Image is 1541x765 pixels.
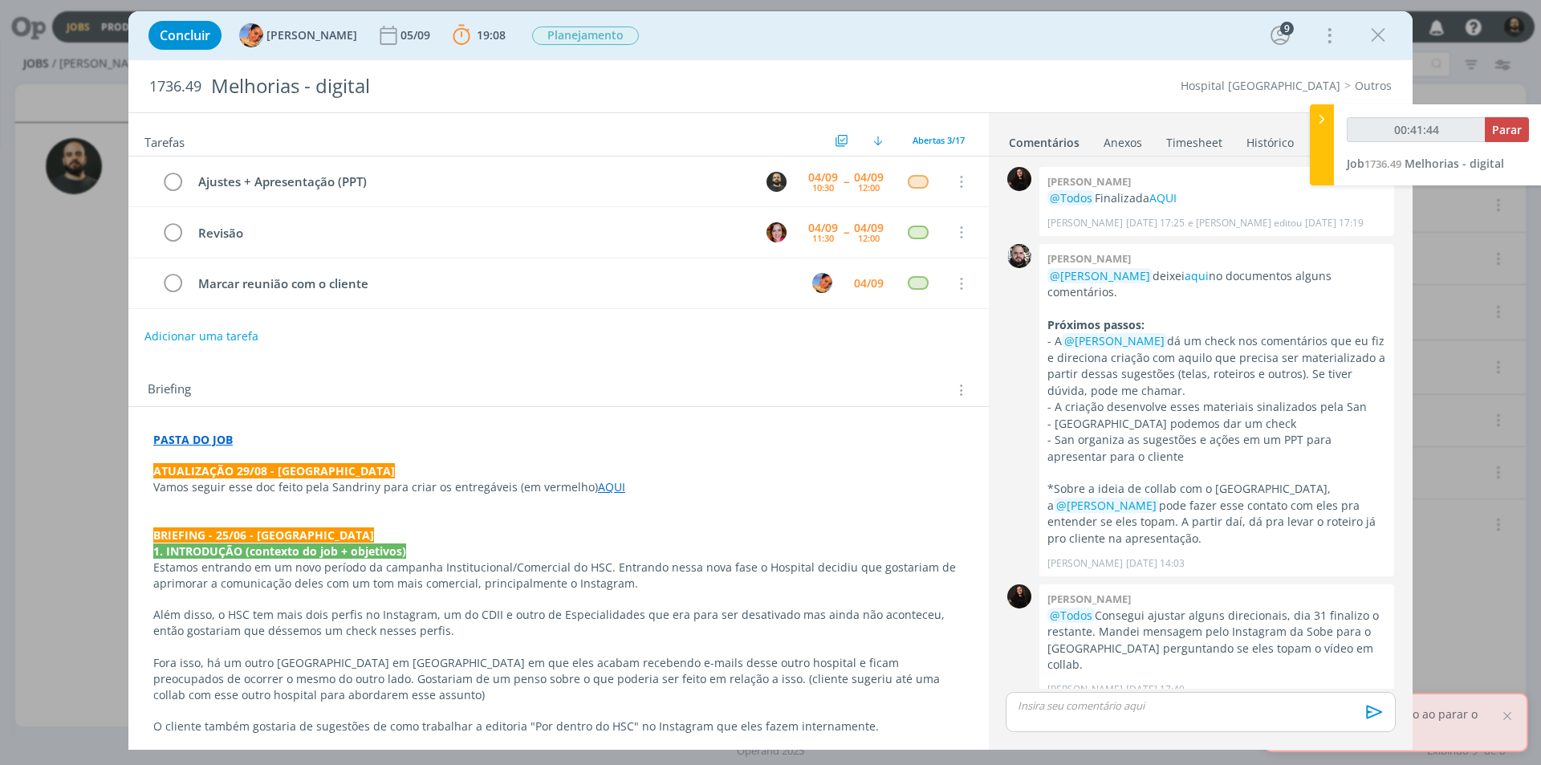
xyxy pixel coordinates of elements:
[808,172,838,183] div: 04/09
[1126,216,1185,230] span: [DATE] 17:25
[149,78,201,96] span: 1736.49
[766,172,787,192] img: P
[1181,78,1340,93] a: Hospital [GEOGRAPHIC_DATA]
[153,560,964,592] p: Estamos entrando em um novo período da campanha Institucional/Comercial do HSC. Entrando nessa no...
[764,169,788,193] button: P
[205,67,868,106] div: Melhorias - digital
[266,30,357,41] span: [PERSON_NAME]
[1047,608,1386,673] p: Consegui ajustar alguns direcionais, dia 31 finalizo o restante. Mandei mensagem pelo Instagram d...
[153,463,395,478] strong: ATUALIZAÇÃO 29/08 - [GEOGRAPHIC_DATA]
[153,432,233,447] a: PASTA DO JOB
[1056,498,1157,513] span: @[PERSON_NAME]
[1047,416,1386,432] p: - [GEOGRAPHIC_DATA] podemos dar um check
[532,26,639,45] span: Planejamento
[854,222,884,234] div: 04/09
[858,183,880,192] div: 12:00
[1126,556,1185,571] span: [DATE] 14:03
[1047,432,1386,465] p: - San organiza as sugestões e ações em um PPT para apresentar para o cliente
[1047,216,1123,230] p: [PERSON_NAME]
[1047,556,1123,571] p: [PERSON_NAME]
[913,134,965,146] span: Abertas 3/17
[766,222,787,242] img: B
[1007,167,1031,191] img: S
[191,172,751,192] div: Ajustes + Apresentação (PPT)
[153,718,964,734] p: O cliente também gostaria de sugestões de como trabalhar a editoria "Por dentro do HSC" no Instag...
[598,479,625,494] a: AQUI
[239,23,357,47] button: L[PERSON_NAME]
[1047,481,1386,547] p: *Sobre a ideia de collab com o [GEOGRAPHIC_DATA], a pode fazer esse contato com eles pra entender...
[1355,78,1392,93] a: Outros
[144,131,185,150] span: Tarefas
[144,322,259,351] button: Adicionar uma tarefa
[1280,22,1294,35] div: 9
[1246,128,1295,151] a: Histórico
[1047,174,1131,189] b: [PERSON_NAME]
[153,527,374,543] strong: BRIEFING - 25/06 - [GEOGRAPHIC_DATA]
[844,176,848,187] span: --
[1047,190,1386,206] p: Finalizada
[1050,268,1150,283] span: @[PERSON_NAME]
[1047,592,1131,606] b: [PERSON_NAME]
[1047,268,1386,301] p: deixei no documentos alguns comentários.
[1405,156,1504,171] span: Melhorias - digital
[191,223,751,243] div: Revisão
[449,22,510,48] button: 19:08
[1047,333,1386,399] p: - A dá um check nos comentários que eu fiz e direciona criação com aquilo que precisa ser materia...
[812,273,832,293] img: L
[153,479,964,495] p: Vamos seguir esse doc feito pela Sandriny para criar os entregáveis (em vermelho)
[844,226,848,238] span: --
[1347,156,1504,171] a: Job1736.49Melhorias - digital
[1165,128,1223,151] a: Timesheet
[808,222,838,234] div: 04/09
[854,278,884,289] div: 04/09
[128,11,1413,750] div: dialog
[1007,244,1031,268] img: G
[812,234,834,242] div: 11:30
[1126,682,1185,697] span: [DATE] 17:40
[1104,135,1142,151] div: Anexos
[191,274,797,294] div: Marcar reunião com o cliente
[239,23,263,47] img: L
[854,172,884,183] div: 04/09
[810,271,834,295] button: L
[1185,268,1209,283] a: aqui
[812,183,834,192] div: 10:30
[477,27,506,43] span: 19:08
[153,543,406,559] strong: 1. INTRODUÇÃO (contexto do job + objetivos)
[400,30,433,41] div: 05/09
[1492,122,1522,137] span: Parar
[1188,216,1302,230] span: e [PERSON_NAME] editou
[148,21,222,50] button: Concluir
[873,136,883,145] img: arrow-down.svg
[1050,190,1092,205] span: @Todos
[1149,190,1177,205] a: AQUI
[1305,216,1364,230] span: [DATE] 17:19
[1008,128,1080,151] a: Comentários
[764,220,788,244] button: B
[531,26,640,46] button: Planejamento
[1047,251,1131,266] b: [PERSON_NAME]
[1267,22,1293,48] button: 9
[1364,157,1401,171] span: 1736.49
[148,380,191,401] span: Briefing
[153,607,964,639] p: Além disso, o HSC tem mais dois perfis no Instagram, um do CDII e outro de Especialidades que era...
[858,234,880,242] div: 12:00
[1064,333,1165,348] span: @[PERSON_NAME]
[1050,608,1092,623] span: @Todos
[1047,682,1123,697] p: [PERSON_NAME]
[1047,317,1145,332] strong: Próximos passos:
[160,29,210,42] span: Concluir
[1485,117,1529,142] button: Parar
[1007,584,1031,608] img: S
[1047,399,1386,415] p: - A criação desenvolve esses materiais sinalizados pela San
[153,655,964,703] p: Fora isso, há um outro [GEOGRAPHIC_DATA] em [GEOGRAPHIC_DATA] em que eles acabam recebendo e-mail...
